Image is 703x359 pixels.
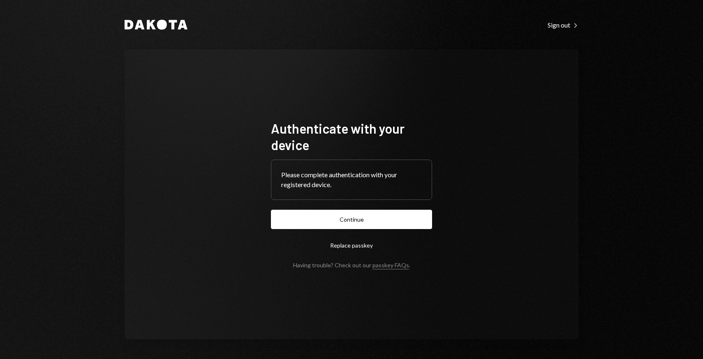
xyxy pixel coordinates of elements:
[271,210,432,229] button: Continue
[271,120,432,153] h1: Authenticate with your device
[271,236,432,255] button: Replace passkey
[372,262,409,269] a: passkey FAQs
[548,20,578,29] a: Sign out
[281,170,422,190] div: Please complete authentication with your registered device.
[548,21,578,29] div: Sign out
[293,262,410,269] div: Having trouble? Check out our .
